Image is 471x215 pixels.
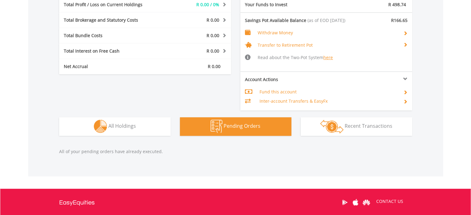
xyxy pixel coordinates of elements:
[59,17,159,23] div: Total Brokerage and Statutory Costs
[245,17,306,23] span: Savings Pot Available Balance
[240,76,326,83] div: Account Actions
[350,193,361,212] a: Apple
[207,32,219,38] span: R 0.00
[207,48,219,54] span: R 0.00
[369,17,412,24] div: R166.65
[240,2,326,8] div: Your Funds to Invest
[372,193,408,210] a: CONTACT US
[301,117,412,136] button: Recent Transactions
[208,63,220,69] span: R 0.00
[59,63,159,70] div: Net Accrual
[211,120,222,133] img: pending_instructions-wht.png
[259,97,398,106] td: Inter-account Transfers & EasyFx
[224,123,260,129] span: Pending Orders
[59,32,159,39] div: Total Bundle Costs
[108,123,136,129] span: All Holdings
[59,48,159,54] div: Total Interest on Free Cash
[307,17,345,23] span: (as of EOD [DATE])
[180,117,291,136] button: Pending Orders
[196,2,219,7] span: R 0.00 / 0%
[258,30,293,36] span: Withdraw Money
[207,17,219,23] span: R 0.00
[339,193,350,212] a: Google Play
[59,2,159,8] div: Total Profit / Loss on Current Holdings
[258,54,333,60] span: Read about the Two-Pot System
[59,148,412,155] p: All of your pending orders have already executed.
[320,120,343,133] img: transactions-zar-wht.png
[94,120,107,133] img: holdings-wht.png
[388,2,406,7] span: R 498.74
[59,117,171,136] button: All Holdings
[323,54,333,60] a: here
[259,87,398,97] td: Fund this account
[345,123,392,129] span: Recent Transactions
[258,42,313,48] span: Transfer to Retirement Pot
[361,193,372,212] a: Huawei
